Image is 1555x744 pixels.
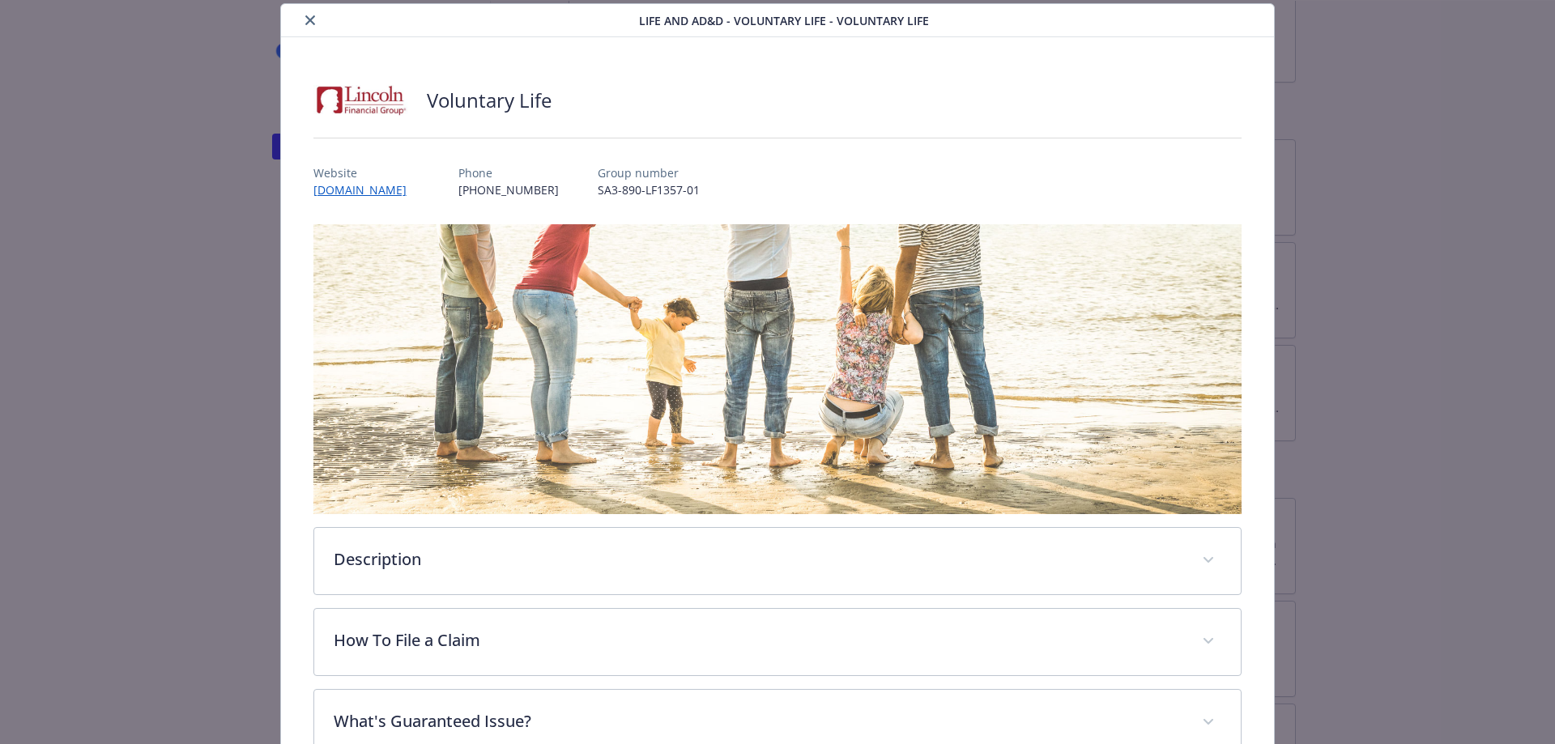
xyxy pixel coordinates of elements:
img: Lincoln Financial Group [313,76,411,125]
p: Phone [458,164,559,181]
p: SA3-890-LF1357-01 [598,181,700,198]
div: Description [314,528,1242,594]
p: Description [334,547,1183,572]
h2: Voluntary Life [427,87,552,114]
p: [PHONE_NUMBER] [458,181,559,198]
p: How To File a Claim [334,628,1183,653]
a: [DOMAIN_NAME] [313,182,420,198]
div: How To File a Claim [314,609,1242,675]
span: Life and AD&D - Voluntary Life - Voluntary Life [639,12,929,29]
button: close [300,11,320,30]
img: banner [313,224,1242,514]
p: Group number [598,164,700,181]
p: What's Guaranteed Issue? [334,709,1183,733]
p: Website [313,164,420,181]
